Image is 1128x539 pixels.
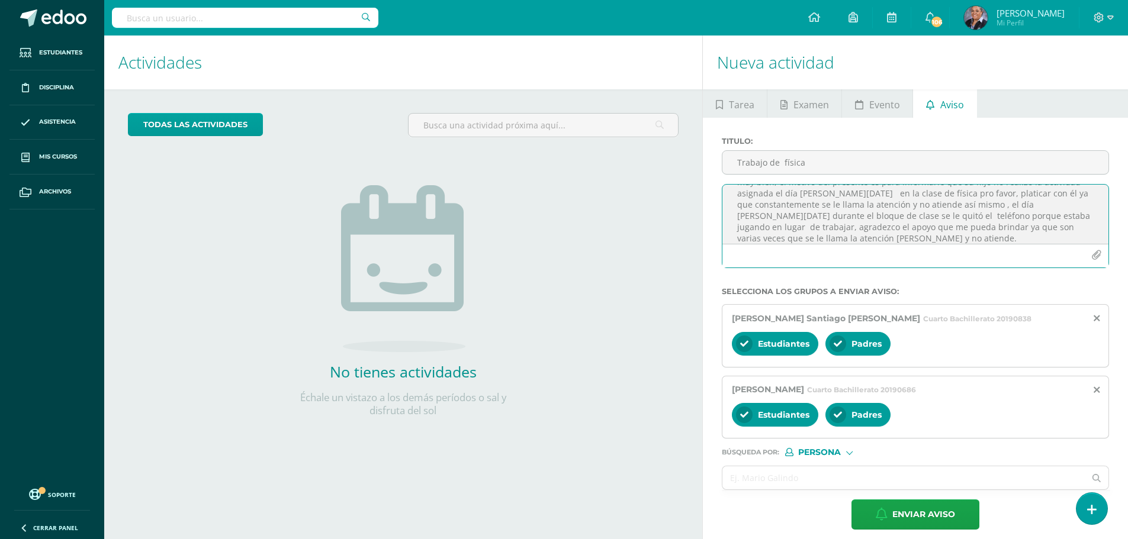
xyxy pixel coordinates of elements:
span: Examen [793,91,829,119]
a: Mis cursos [9,140,95,175]
span: [PERSON_NAME] Santiago [PERSON_NAME] [732,313,920,324]
a: Disciplina [9,70,95,105]
span: Padres [851,409,882,420]
input: Ej. Mario Galindo [722,466,1085,489]
a: Soporte [14,486,90,502]
span: 106 [930,15,943,28]
button: Enviar aviso [851,499,979,530]
a: Tarea [703,89,767,118]
a: Aviso [913,89,976,118]
span: Estudiantes [39,48,82,57]
h1: Actividades [118,35,688,89]
a: Asistencia [9,105,95,140]
textarea: Buen día estimados padres de familia es un gusto saludarlos deseando se encuentren muy bien, el m... [722,185,1108,244]
span: Asistencia [39,117,76,127]
span: Disciplina [39,83,74,92]
span: Aviso [940,91,964,119]
span: [PERSON_NAME] [732,384,804,395]
a: Examen [767,89,841,118]
a: Estudiantes [9,35,95,70]
span: Evento [869,91,900,119]
span: Tarea [729,91,754,119]
span: Estudiantes [758,338,809,349]
a: Evento [842,89,912,118]
span: Cerrar panel [33,524,78,532]
img: 7f0a1b19c3ee77ae0c5d23881bd2b77a.png [964,6,988,30]
span: Enviar aviso [892,500,955,529]
p: Échale un vistazo a los demás períodos o sal y disfruta del sol [285,391,522,417]
span: Cuarto Bachillerato 20190838 [923,314,1031,323]
input: Busca un usuario... [112,8,378,28]
input: Busca una actividad próxima aquí... [409,114,678,137]
span: [PERSON_NAME] [997,7,1065,19]
h1: Nueva actividad [717,35,1114,89]
span: Mi Perfil [997,18,1065,28]
span: Mis cursos [39,152,77,162]
div: [object Object] [785,448,874,456]
label: Selecciona los grupos a enviar aviso : [722,287,1109,296]
a: todas las Actividades [128,113,263,136]
a: Archivos [9,175,95,209]
img: no_activities.png [341,185,465,352]
span: Soporte [48,490,76,499]
span: Cuarto Bachillerato 20190686 [807,385,916,394]
span: Padres [851,338,882,349]
h2: No tienes actividades [285,362,522,382]
span: Archivos [39,187,71,196]
label: Titulo : [722,137,1109,146]
span: Búsqueda por : [722,449,779,456]
span: Estudiantes [758,409,809,420]
input: Titulo [722,151,1108,174]
span: Persona [798,449,841,456]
